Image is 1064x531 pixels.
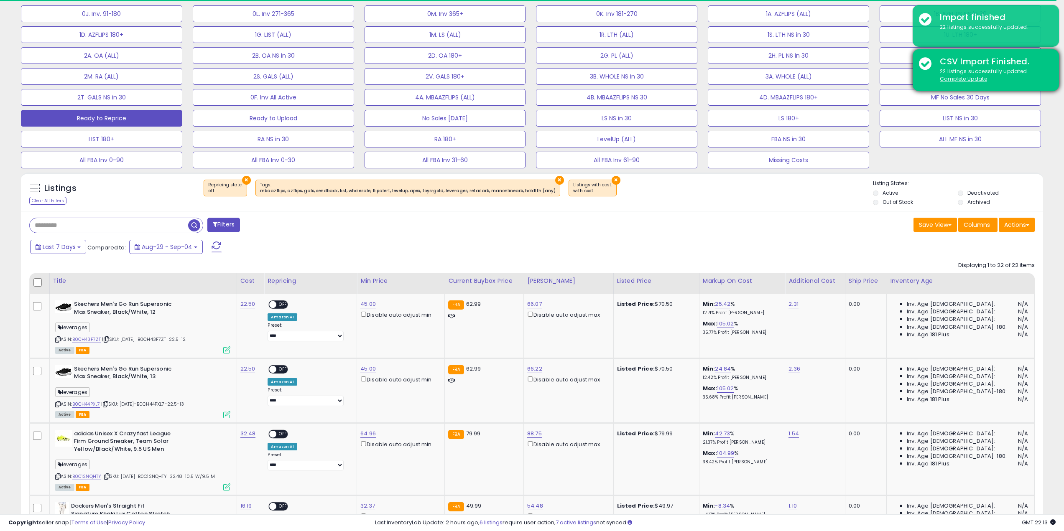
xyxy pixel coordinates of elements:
b: Listed Price: [617,429,655,437]
img: 31ktLDva07L._SL40_.jpg [55,430,72,447]
button: Ready to Upload [193,110,354,127]
b: Max: [703,384,717,392]
span: N/A [1018,331,1028,338]
button: 0J. Inv. 91-180 [21,5,182,22]
b: Min: [703,502,715,510]
button: 2M. RA (ALL) [21,68,182,85]
div: Min Price [360,277,441,285]
span: Inv. Age [DEMOGRAPHIC_DATA]-180: [907,388,1007,395]
button: 2S. GALS (ALL) [193,68,354,85]
button: 0M. Inv 365+ [365,5,526,22]
span: N/A [1018,373,1028,380]
div: Disable auto adjust min [360,440,438,448]
a: 1.10 [788,502,797,510]
a: Privacy Policy [108,518,145,526]
small: FBA [448,502,464,511]
span: N/A [1018,460,1028,467]
button: LIST 180+ [21,131,182,147]
span: Inv. Age [DEMOGRAPHIC_DATA]: [907,437,995,445]
a: B0CH44PXL7 [72,401,100,408]
span: Aug-29 - Sep-04 [142,243,192,251]
a: 32.37 [360,502,375,510]
span: All listings currently available for purchase on Amazon [55,347,74,354]
div: [PERSON_NAME] [527,277,610,285]
button: 3B. WHOLE NS in 30 [536,68,697,85]
button: 2T. GALS NS in 30 [21,89,182,106]
div: CSV Import Finished. [934,56,1053,68]
span: leverages [55,323,90,332]
b: Listed Price: [617,300,655,308]
button: 0F. Inv All Active [193,89,354,106]
button: 1U. LTH 180+ [880,26,1041,43]
a: 32.48 [240,429,256,438]
span: Inv. Age [DEMOGRAPHIC_DATA]: [907,502,995,510]
b: Skechers Men's Go Run Supersonic Max Sneaker, Black/White, 13 [74,365,176,383]
h5: Listings [44,183,77,194]
div: Preset: [268,323,350,341]
span: Inv. Age [DEMOGRAPHIC_DATA]: [907,373,995,380]
div: Disable auto adjust max [527,310,607,319]
button: Filters [207,218,240,232]
u: Complete Update [940,75,987,82]
span: 62.99 [466,365,481,373]
div: ASIN: [55,365,230,417]
button: RA 180+ [365,131,526,147]
span: OFF [277,366,290,373]
strong: Copyright [8,518,39,526]
a: 24.84 [715,365,731,373]
button: 1S. LTH NS in 30 [708,26,869,43]
b: Min: [703,300,715,308]
button: 4A. MBAAZFLIPS (ALL) [365,89,526,106]
span: | SKU: [DATE]-B0CH44PXL7-22.5-13 [101,401,184,407]
span: N/A [1018,380,1028,388]
div: Title [53,277,233,285]
p: 21.37% Profit [PERSON_NAME] [703,440,778,445]
div: Repricing [268,277,353,285]
span: Inv. Age [DEMOGRAPHIC_DATA]: [907,300,995,308]
span: Compared to: [87,244,126,252]
b: Min: [703,365,715,373]
small: FBA [448,300,464,310]
p: 38.42% Profit [PERSON_NAME] [703,459,778,465]
div: Disable auto adjust min [360,375,438,384]
span: N/A [1018,437,1028,445]
b: adidas Unisex X Crazyfast League Firm Ground Sneaker, Team Solar Yellow/Black/White, 9.5 US Men [74,430,176,455]
div: 22 listings successfully updated. [934,23,1053,31]
button: LevelUp (ALL) [536,131,697,147]
th: The percentage added to the cost of goods (COGS) that forms the calculator for Min & Max prices. [699,273,785,294]
div: $49.97 [617,502,693,510]
button: 3A. WHOLE (ALL) [708,68,869,85]
button: 2B. OA NS in 30 [193,47,354,64]
button: Aug-29 - Sep-04 [129,240,203,254]
div: Ship Price [849,277,883,285]
a: 45.00 [360,365,376,373]
div: 0.00 [849,365,880,373]
button: All FBA Inv 0-90 [21,152,182,168]
a: 16.19 [240,502,252,510]
div: Disable auto adjust max [527,375,607,384]
button: 2J. PL 180+ [880,47,1041,64]
button: 1B. AZFLIPS NS in 30 [880,5,1041,22]
img: 312eZ+gM-nL._SL40_.jpg [55,300,72,313]
span: Columns [964,221,990,229]
span: Listings with cost : [573,182,612,194]
a: 1.54 [788,429,799,438]
span: Inv. Age [DEMOGRAPHIC_DATA]: [907,315,995,323]
div: $79.99 [617,430,693,437]
span: Inv. Age [DEMOGRAPHIC_DATA]-180: [907,323,1007,331]
button: 1A. AZFLIPS (ALL) [708,5,869,22]
a: 25.42 [715,300,730,308]
a: 104.99 [717,449,734,457]
div: 0.00 [849,430,880,437]
div: Preset: [268,452,350,471]
a: 54.48 [527,502,543,510]
button: LIST NS in 30 [880,110,1041,127]
div: off [208,188,242,194]
span: 62.99 [466,300,481,308]
div: Clear All Filters [29,197,66,205]
img: 31GXrXU9u6L._SL40_.jpg [55,502,69,519]
a: -8.34 [715,502,730,510]
span: Inv. Age 181 Plus: [907,331,951,338]
div: % [703,300,778,316]
span: N/A [1018,308,1028,315]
